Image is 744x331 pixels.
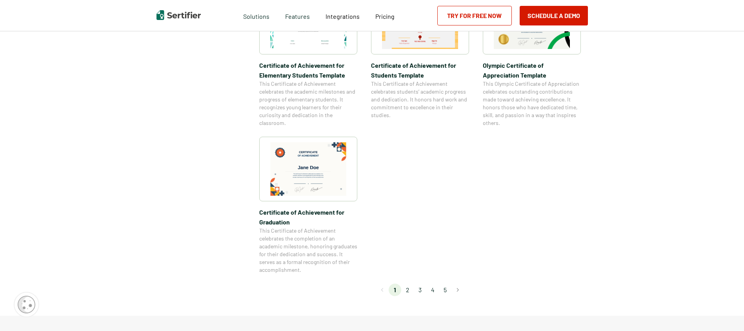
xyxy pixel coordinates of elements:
[520,6,588,25] button: Schedule a Demo
[437,6,512,25] a: Try for Free Now
[414,284,426,296] li: page 3
[371,60,469,80] span: Certificate of Achievement for Students Template
[705,293,744,331] iframe: Chat Widget
[401,284,414,296] li: page 2
[270,142,346,196] img: Certificate of Achievement for Graduation
[371,80,469,119] span: This Certificate of Achievement celebrates students’ academic progress and dedication. It honors ...
[259,137,357,274] a: Certificate of Achievement for GraduationCertificate of Achievement for GraduationThis Certificat...
[259,80,357,127] span: This Certificate of Achievement celebrates the academic milestones and progress of elementary stu...
[376,284,389,296] button: Go to previous page
[243,11,269,20] span: Solutions
[483,60,581,80] span: Olympic Certificate of Appreciation​ Template
[483,80,581,127] span: This Olympic Certificate of Appreciation celebrates outstanding contributions made toward achievi...
[259,60,357,80] span: Certificate of Achievement for Elementary Students Template
[326,11,360,20] a: Integrations
[285,11,310,20] span: Features
[439,284,451,296] li: page 5
[389,284,401,296] li: page 1
[259,227,357,274] span: This Certificate of Achievement celebrates the completion of an academic milestone, honoring grad...
[18,296,35,313] img: Cookie Popup Icon
[426,284,439,296] li: page 4
[375,11,395,20] a: Pricing
[156,10,201,20] img: Sertifier | Digital Credentialing Platform
[259,207,357,227] span: Certificate of Achievement for Graduation
[375,13,395,20] span: Pricing
[326,13,360,20] span: Integrations
[451,284,464,296] button: Go to next page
